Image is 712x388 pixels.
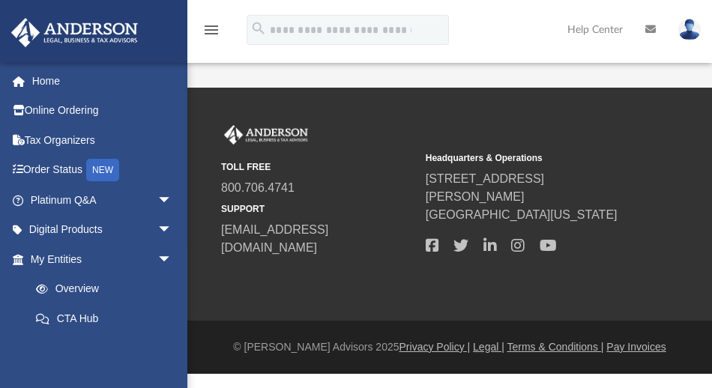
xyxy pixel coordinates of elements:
a: menu [202,28,220,39]
small: SUPPORT [221,202,415,216]
a: Pay Invoices [606,341,666,353]
a: Tax Organizers [10,125,195,155]
span: arrow_drop_down [157,185,187,216]
img: User Pic [678,19,701,40]
a: Privacy Policy | [399,341,471,353]
img: Anderson Advisors Platinum Portal [7,18,142,47]
small: Headquarters & Operations [426,151,620,165]
div: NEW [86,159,119,181]
span: arrow_drop_down [157,244,187,275]
a: [EMAIL_ADDRESS][DOMAIN_NAME] [221,223,328,254]
small: TOLL FREE [221,160,415,174]
a: Platinum Q&Aarrow_drop_down [10,185,195,215]
img: Anderson Advisors Platinum Portal [221,125,311,145]
a: Overview [21,274,195,304]
a: Entity Change Request [21,333,195,363]
div: © [PERSON_NAME] Advisors 2025 [187,339,712,355]
a: Online Ordering [10,96,195,126]
i: menu [202,21,220,39]
a: Home [10,66,195,96]
a: [STREET_ADDRESS][PERSON_NAME] [426,172,544,203]
a: CTA Hub [21,303,195,333]
a: My Entitiesarrow_drop_down [10,244,195,274]
span: arrow_drop_down [157,215,187,246]
a: Order StatusNEW [10,155,195,186]
a: 800.706.4741 [221,181,295,194]
a: Legal | [473,341,504,353]
i: search [250,20,267,37]
a: [GEOGRAPHIC_DATA][US_STATE] [426,208,618,221]
a: Terms & Conditions | [507,341,604,353]
a: Digital Productsarrow_drop_down [10,215,195,245]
